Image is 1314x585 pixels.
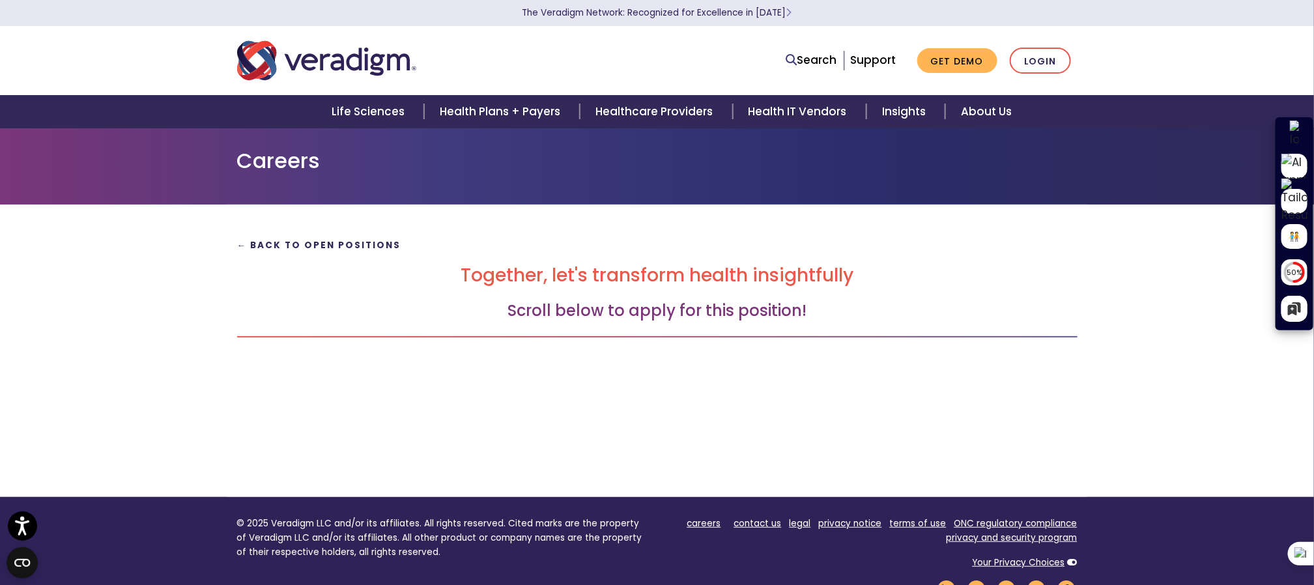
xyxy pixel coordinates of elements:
[237,302,1078,321] h3: Scroll below to apply for this position!
[687,517,721,530] a: careers
[237,264,1078,287] h2: Together, let's transform health insightfully
[734,517,782,530] a: contact us
[866,95,945,128] a: Insights
[316,95,424,128] a: Life Sciences
[819,517,882,530] a: privacy notice
[786,7,792,19] span: Learn More
[947,532,1078,544] a: privacy and security program
[1010,48,1071,74] a: Login
[954,517,1078,530] a: ONC regulatory compliance
[237,149,1078,173] h1: Careers
[733,95,866,128] a: Health IT Vendors
[7,547,38,578] button: Open CMP widget
[790,517,811,530] a: legal
[851,52,896,68] a: Support
[237,239,401,251] a: ← Back to Open Positions
[522,7,792,19] a: The Veradigm Network: Recognized for Excellence in [DATE]Learn More
[973,556,1065,569] a: Your Privacy Choices
[580,95,732,128] a: Healthcare Providers
[424,95,580,128] a: Health Plans + Payers
[237,39,416,82] img: Veradigm logo
[890,517,947,530] a: terms of use
[917,48,997,74] a: Get Demo
[786,51,837,69] a: Search
[237,517,648,559] p: © 2025 Veradigm LLC and/or its affiliates. All rights reserved. Cited marks are the property of V...
[945,95,1027,128] a: About Us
